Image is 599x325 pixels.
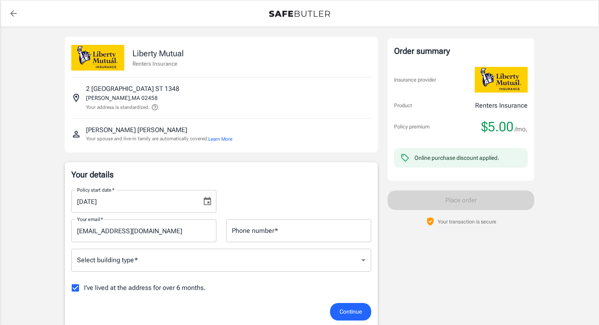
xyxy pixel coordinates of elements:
button: Continue [330,303,371,321]
input: Enter number [226,219,371,242]
label: Your email [77,216,103,223]
label: Policy start date [77,186,115,193]
button: Learn More [208,135,232,143]
p: Product [394,102,412,110]
img: Back to quotes [269,11,330,17]
p: [PERSON_NAME] [PERSON_NAME] [86,125,187,135]
input: Enter email [71,219,216,242]
p: Renters Insurance [132,60,184,68]
p: Insurance provider [394,76,436,84]
p: Your transaction is secure [438,218,496,226]
div: Order summary [394,45,528,57]
p: Liberty Mutual [132,47,184,60]
p: Your address is standardized. [86,104,150,111]
a: back to quotes [5,5,22,22]
p: Renters Insurance [475,101,528,111]
div: Online purchase discount applied. [414,154,499,162]
span: $5.00 [481,119,513,135]
svg: Insured person [71,129,81,139]
input: MM/DD/YYYY [71,190,196,213]
svg: Insured address [71,93,81,103]
img: Liberty Mutual [475,67,528,93]
p: Your details [71,169,371,180]
span: I've lived at the address for over 6 months. [84,283,206,293]
button: Choose date, selected date is Sep 18, 2025 [199,193,216,210]
img: Liberty Mutual [71,45,124,71]
span: Continue [339,307,362,317]
span: /mo. [515,124,528,135]
p: Policy premium [394,123,429,131]
p: 2 [GEOGRAPHIC_DATA] ST 1348 [86,84,179,94]
p: Your spouse and live-in family are automatically covered. [86,135,232,143]
p: [PERSON_NAME] , MA 02458 [86,94,158,102]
